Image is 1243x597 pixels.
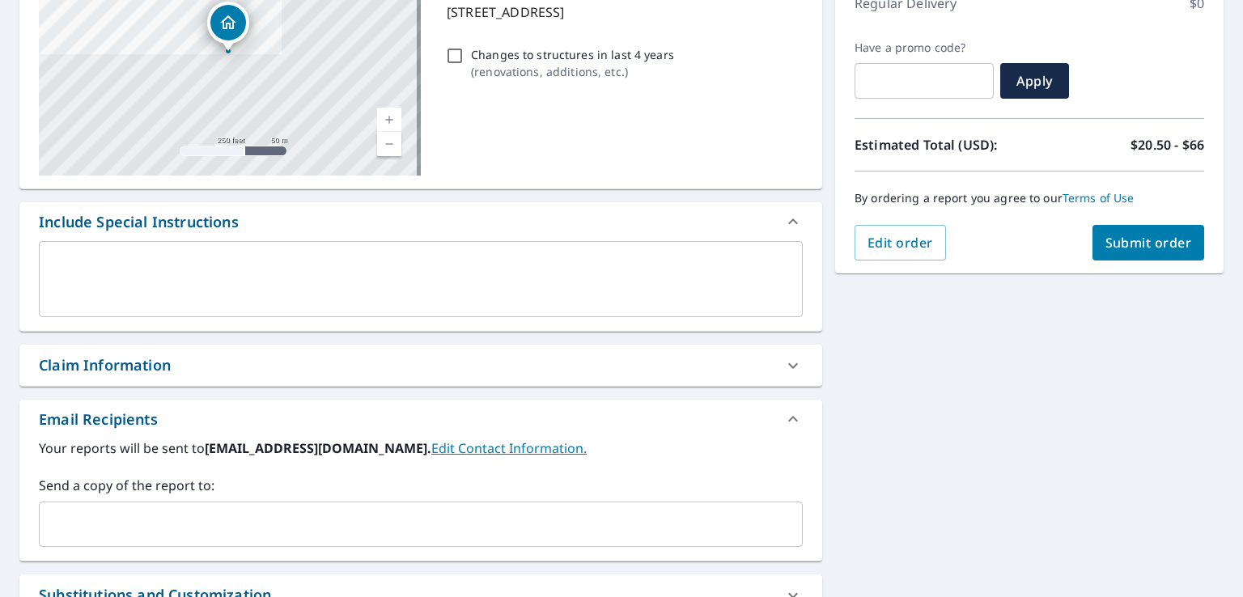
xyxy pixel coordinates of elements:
[1092,225,1205,260] button: Submit order
[855,40,994,55] label: Have a promo code?
[855,225,946,260] button: Edit order
[1063,190,1135,205] a: Terms of Use
[1013,72,1056,90] span: Apply
[1131,135,1204,155] p: $20.50 - $66
[447,2,796,22] p: [STREET_ADDRESS]
[39,438,803,458] label: Your reports will be sent to
[207,2,249,52] div: Dropped pin, building 1, Residential property, 2900 N Choctaw Rd Choctaw, OK 73020
[205,439,431,457] b: [EMAIL_ADDRESS][DOMAIN_NAME].
[855,191,1204,205] p: By ordering a report you agree to our
[377,108,401,132] a: Current Level 17, Zoom In
[471,63,674,80] p: ( renovations, additions, etc. )
[1105,234,1192,252] span: Submit order
[868,234,933,252] span: Edit order
[19,400,822,438] div: Email Recipients
[377,132,401,156] a: Current Level 17, Zoom Out
[431,439,587,457] a: EditContactInfo
[39,354,171,376] div: Claim Information
[39,409,158,430] div: Email Recipients
[39,211,239,233] div: Include Special Instructions
[19,202,822,241] div: Include Special Instructions
[471,46,674,63] p: Changes to structures in last 4 years
[39,476,803,495] label: Send a copy of the report to:
[855,135,1029,155] p: Estimated Total (USD):
[19,345,822,386] div: Claim Information
[1000,63,1069,99] button: Apply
